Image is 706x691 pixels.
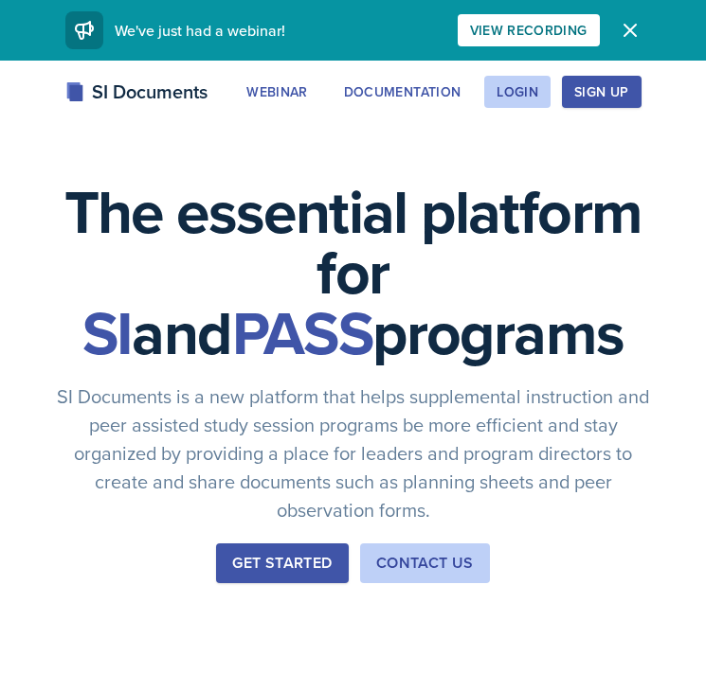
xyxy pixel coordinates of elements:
div: Sign Up [574,84,628,99]
button: View Recording [458,14,600,46]
div: Documentation [344,84,462,99]
button: Sign Up [562,76,641,108]
div: Contact Us [376,552,474,575]
button: Contact Us [360,543,490,583]
span: We've just had a webinar! [115,20,285,41]
button: Get Started [216,543,348,583]
button: Login [484,76,551,108]
div: View Recording [470,23,588,38]
button: Webinar [234,76,319,108]
div: Webinar [246,84,307,99]
button: Documentation [332,76,474,108]
div: Login [497,84,538,99]
div: SI Documents [65,78,208,106]
div: Get Started [232,552,332,575]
